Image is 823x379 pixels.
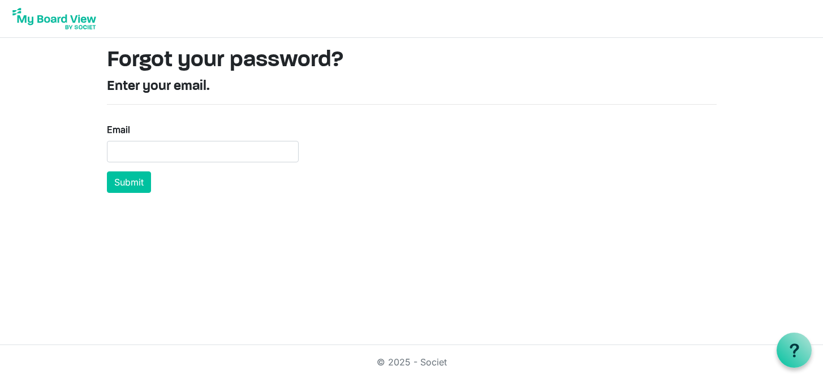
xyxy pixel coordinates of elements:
[9,5,100,33] img: My Board View Logo
[107,171,151,193] button: Submit
[377,356,447,368] a: © 2025 - Societ
[107,47,717,74] h1: Forgot your password?
[107,79,717,95] h4: Enter your email.
[107,123,130,136] label: Email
